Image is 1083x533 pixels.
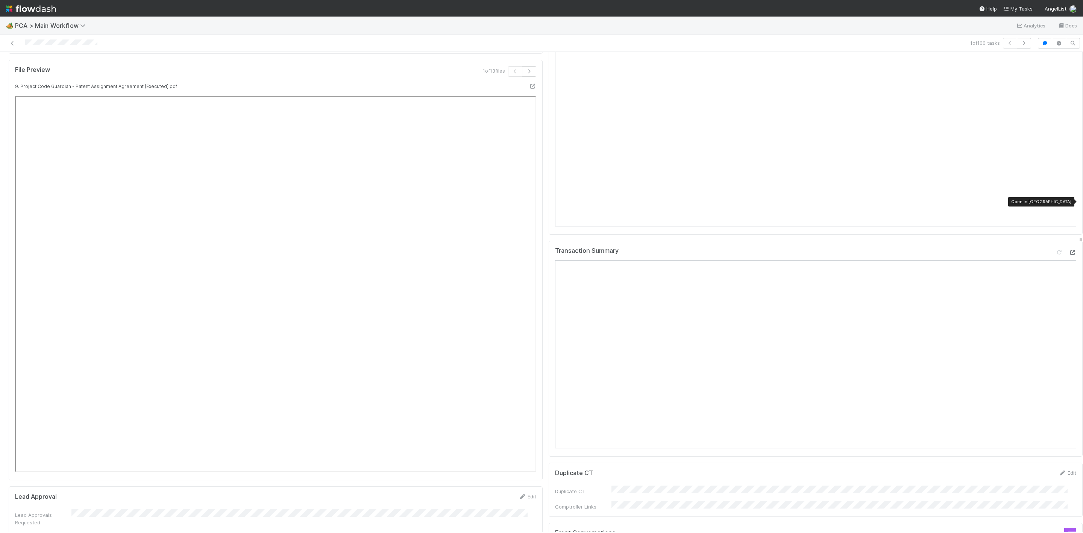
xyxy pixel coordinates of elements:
[555,247,619,255] h5: Transaction Summary
[555,487,611,495] div: Duplicate CT
[1069,5,1077,13] img: avatar_d7f67417-030a-43ce-a3ce-a315a3ccfd08.png
[15,511,71,526] div: Lead Approvals Requested
[483,67,505,74] span: 1 of 13 files
[555,469,593,477] h5: Duplicate CT
[6,2,56,15] img: logo-inverted-e16ddd16eac7371096b0.svg
[1016,21,1046,30] a: Analytics
[519,494,536,500] a: Edit
[1058,21,1077,30] a: Docs
[979,5,997,12] div: Help
[1003,6,1033,12] span: My Tasks
[6,22,14,29] span: 🏕️
[1059,470,1076,476] a: Edit
[15,66,50,74] h5: File Preview
[1045,6,1066,12] span: AngelList
[15,493,57,501] h5: Lead Approval
[15,22,89,29] span: PCA > Main Workflow
[970,39,1000,47] span: 1 of 100 tasks
[1003,5,1033,12] a: My Tasks
[555,503,611,510] div: Comptroller Links
[15,84,177,89] small: 9. Project Code Guardian - Patent Assignment Agreement [Executed].pdf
